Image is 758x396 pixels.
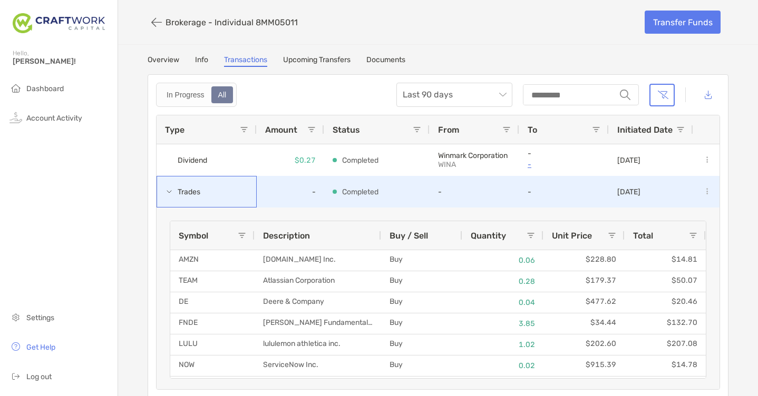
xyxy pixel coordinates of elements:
img: activity icon [9,111,22,124]
div: $228.80 [543,250,625,271]
p: Winmark Corporation [438,151,511,160]
button: Clear filters [649,84,675,106]
div: segmented control [156,83,237,107]
div: TEAM [170,271,255,292]
div: $20.46 [625,292,706,313]
p: WINA [438,160,511,169]
p: Brokerage - Individual 8MM05011 [166,17,298,27]
span: Log out [26,372,52,381]
div: NOW [170,355,255,376]
span: Amount [265,125,297,135]
div: $50.07 [625,271,706,292]
span: Status [333,125,360,135]
div: Buy [381,292,462,313]
p: [DATE] [617,187,640,196]
div: AMZN [170,250,255,271]
div: $179.37 [543,271,625,292]
div: [DOMAIN_NAME] Inc. [255,250,381,271]
p: - [528,187,600,196]
div: Buy [381,271,462,292]
p: 0.02 [471,359,535,372]
span: Buy / Sell [390,231,428,241]
a: Info [195,55,208,67]
div: Buy [381,250,462,271]
img: settings icon [9,311,22,323]
div: $477.62 [543,292,625,313]
p: 1.02 [471,338,535,351]
div: In Progress [161,87,210,102]
div: lululemon athletica inc. [255,334,381,355]
div: [PERSON_NAME] Fundamental Emerging Markets Large Company Index ETF [255,313,381,334]
span: Initiated Date [617,125,673,135]
span: [PERSON_NAME]! [13,57,111,66]
div: $207.08 [625,334,706,355]
a: - [528,158,600,171]
span: Total [633,231,653,241]
span: To [528,125,537,135]
a: Upcoming Transfers [283,55,351,67]
span: Dashboard [26,84,64,93]
p: 3.85 [471,317,535,330]
p: $0.27 [295,154,316,167]
div: DE [170,292,255,313]
div: Buy [381,334,462,355]
p: - [438,187,511,196]
span: Account Activity [26,114,82,123]
span: Trades [178,183,200,201]
div: Atlassian Corporation [255,271,381,292]
div: ServiceNow Inc. [255,355,381,376]
div: $34.44 [543,313,625,334]
span: Settings [26,313,54,322]
img: logout icon [9,370,22,382]
div: FNDE [170,313,255,334]
a: Overview [148,55,179,67]
div: Buy [381,355,462,376]
img: Zoe Logo [13,4,105,42]
a: Documents [366,55,405,67]
div: $915.39 [543,355,625,376]
span: Dividend [178,152,207,169]
a: Transfer Funds [645,11,721,34]
p: [DATE] [617,156,640,165]
div: $132.70 [625,313,706,334]
div: - [257,176,324,207]
div: LULU [170,334,255,355]
p: Completed [342,185,378,199]
div: $202.60 [543,334,625,355]
p: Completed [342,154,378,167]
div: All [212,87,232,102]
a: Transactions [224,55,267,67]
span: Type [165,125,184,135]
span: Unit Price [552,231,592,241]
span: Quantity [471,231,506,241]
p: 0.28 [471,275,535,288]
img: household icon [9,82,22,94]
p: 0.04 [471,296,535,309]
span: From [438,125,459,135]
span: Get Help [26,343,55,352]
span: Description [263,231,310,241]
img: input icon [620,90,630,100]
span: Last 90 days [403,83,506,106]
div: Deere & Company [255,292,381,313]
p: 0.06 [471,254,535,267]
span: Symbol [179,231,208,241]
div: $14.81 [625,250,706,271]
div: Buy [381,313,462,334]
div: $14.78 [625,355,706,376]
p: - [528,149,600,158]
img: get-help icon [9,340,22,353]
